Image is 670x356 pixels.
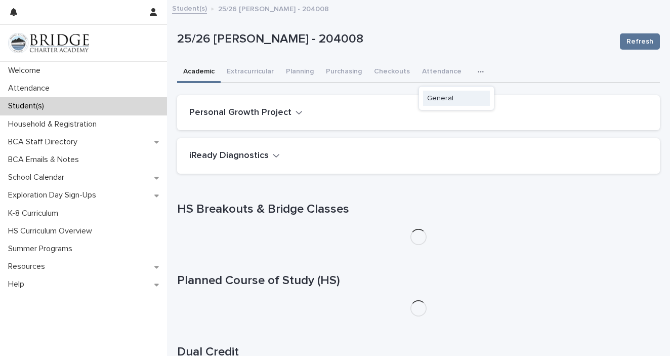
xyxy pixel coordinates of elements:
[320,62,368,83] button: Purchasing
[4,120,105,129] p: Household & Registration
[4,155,87,165] p: BCA Emails & Notes
[177,32,612,47] p: 25/26 [PERSON_NAME] - 204008
[189,150,280,162] button: iReady Diagnostics
[4,244,80,254] p: Summer Programs
[189,107,303,118] button: Personal Growth Project
[189,150,269,162] h2: iReady Diagnostics
[4,262,53,271] p: Resources
[177,62,221,83] button: Academic
[4,137,86,147] p: BCA Staff Directory
[8,33,89,53] img: V1C1m3IdTEidaUdm9Hs0
[172,2,207,14] a: Student(s)
[177,202,660,217] h1: HS Breakouts & Bridge Classes
[626,36,653,47] span: Refresh
[620,33,660,50] button: Refresh
[4,280,32,289] p: Help
[4,226,100,236] p: HS Curriculum Overview
[221,62,280,83] button: Extracurricular
[4,173,72,182] p: School Calendar
[177,273,660,288] h1: Planned Course of Study (HS)
[189,107,291,118] h2: Personal Growth Project
[280,62,320,83] button: Planning
[218,3,329,14] p: 25/26 [PERSON_NAME] - 204008
[4,101,52,111] p: Student(s)
[416,62,468,83] button: Attendance
[4,66,49,75] p: Welcome
[368,62,416,83] button: Checkouts
[427,95,453,102] span: General
[4,190,104,200] p: Exploration Day Sign-Ups
[4,84,58,93] p: Attendance
[4,209,66,218] p: K-8 Curriculum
